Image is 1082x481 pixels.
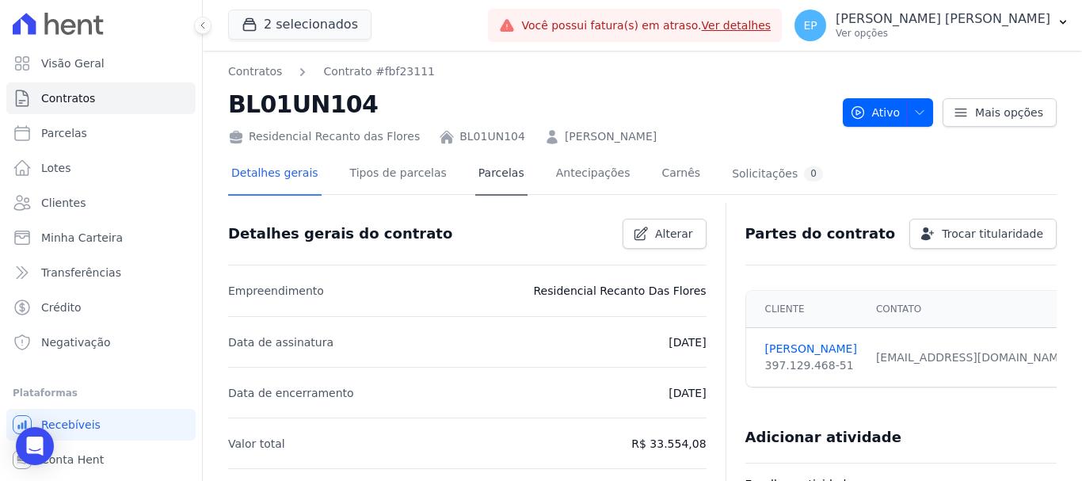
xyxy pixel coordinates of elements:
[6,48,196,79] a: Visão Geral
[41,55,105,71] span: Visão Geral
[658,154,703,196] a: Carnês
[6,292,196,323] a: Crédito
[323,63,435,80] a: Contrato #fbf23111
[41,452,104,468] span: Conta Hent
[836,27,1050,40] p: Ver opções
[836,11,1050,27] p: [PERSON_NAME] [PERSON_NAME]
[41,300,82,315] span: Crédito
[6,152,196,184] a: Lotes
[909,219,1057,249] a: Trocar titularidade
[228,128,420,145] div: Residencial Recanto das Flores
[13,384,189,403] div: Plataformas
[655,226,693,242] span: Alterar
[6,82,196,114] a: Contratos
[534,281,707,300] p: Residencial Recanto Das Flores
[16,427,54,465] div: Open Intercom Messenger
[6,409,196,441] a: Recebíveis
[669,333,706,352] p: [DATE]
[228,154,322,196] a: Detalhes gerais
[623,219,707,249] a: Alterar
[746,291,867,328] th: Cliente
[228,434,285,453] p: Valor total
[732,166,823,181] div: Solicitações
[228,63,435,80] nav: Breadcrumb
[228,63,830,80] nav: Breadcrumb
[6,222,196,254] a: Minha Carteira
[943,98,1057,127] a: Mais opções
[228,86,830,122] h2: BL01UN104
[6,187,196,219] a: Clientes
[803,20,817,31] span: EP
[631,434,706,453] p: R$ 33.554,08
[41,160,71,176] span: Lotes
[745,428,901,447] h3: Adicionar atividade
[729,154,826,196] a: Solicitações0
[6,444,196,475] a: Conta Hent
[745,224,896,243] h3: Partes do contrato
[459,128,525,145] a: BL01UN104
[228,63,282,80] a: Contratos
[228,384,354,403] p: Data de encerramento
[41,90,95,106] span: Contratos
[6,117,196,149] a: Parcelas
[41,230,123,246] span: Minha Carteira
[804,166,823,181] div: 0
[850,98,901,127] span: Ativo
[41,265,121,281] span: Transferências
[942,226,1043,242] span: Trocar titularidade
[782,3,1082,48] button: EP [PERSON_NAME] [PERSON_NAME] Ver opções
[702,19,771,32] a: Ver detalhes
[553,154,634,196] a: Antecipações
[475,154,528,196] a: Parcelas
[6,326,196,358] a: Negativação
[41,417,101,433] span: Recebíveis
[41,125,87,141] span: Parcelas
[347,154,450,196] a: Tipos de parcelas
[228,224,452,243] h3: Detalhes gerais do contrato
[228,333,333,352] p: Data de assinatura
[765,357,857,374] div: 397.129.468-51
[41,334,111,350] span: Negativação
[975,105,1043,120] span: Mais opções
[228,10,371,40] button: 2 selecionados
[41,195,86,211] span: Clientes
[521,17,771,34] span: Você possui fatura(s) em atraso.
[843,98,934,127] button: Ativo
[565,128,657,145] a: [PERSON_NAME]
[765,341,857,357] a: [PERSON_NAME]
[6,257,196,288] a: Transferências
[228,281,324,300] p: Empreendimento
[669,384,706,403] p: [DATE]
